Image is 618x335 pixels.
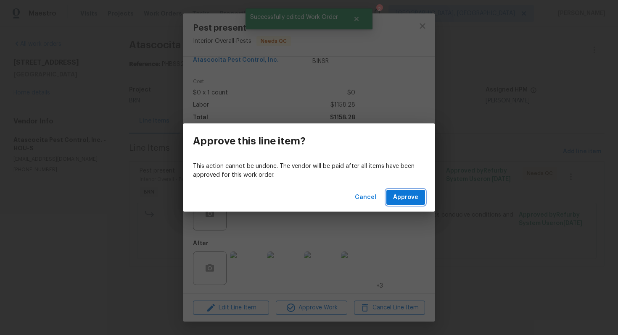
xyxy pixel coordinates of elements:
span: Approve [393,192,418,203]
h3: Approve this line item? [193,135,306,147]
span: Cancel [355,192,376,203]
p: This action cannot be undone. The vendor will be paid after all items have been approved for this... [193,162,425,180]
button: Approve [386,190,425,205]
button: Cancel [351,190,380,205]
